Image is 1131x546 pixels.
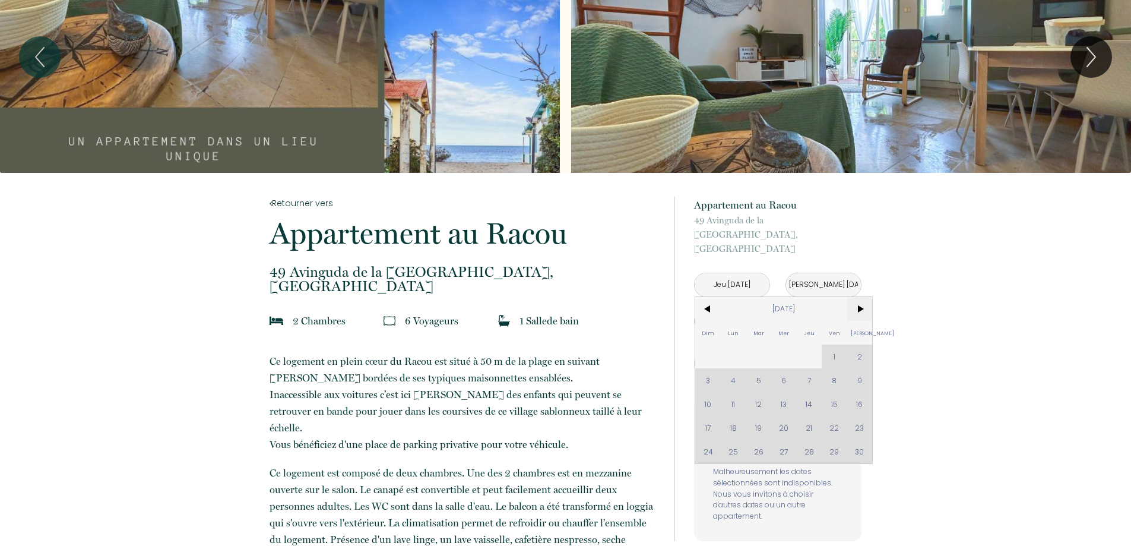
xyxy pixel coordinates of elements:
span: < [695,297,721,321]
p: 1 Salle de bain [519,313,579,329]
span: [DATE] [721,297,847,321]
span: Ven [822,321,847,345]
span: 49 Avinguda de la [GEOGRAPHIC_DATA], [694,213,861,242]
p: [GEOGRAPHIC_DATA] [270,265,659,293]
button: Next [1070,36,1112,78]
button: Réserver [694,348,861,380]
span: s [454,315,458,327]
span: Mer [771,321,797,345]
p: Appartement au Racou [270,219,659,248]
p: Malheureusement les dates sélectionnées sont indisponibles. Nous vous invitons à choisir d'autres... [713,466,842,522]
p: 6 Voyageur [405,313,458,329]
input: Départ [786,273,861,296]
span: Lun [721,321,746,345]
img: guests [384,315,395,327]
p: Appartement au Racou [694,197,861,213]
p: ​Ce logement en plein cœur du Racou est situé à 50 m de la plage en suivant [PERSON_NAME] bordées... [270,353,659,453]
span: 49 Avinguda de la [GEOGRAPHIC_DATA], [270,265,659,279]
span: > [847,297,873,321]
a: Retourner vers [270,197,659,210]
span: Dim [695,321,721,345]
p: [GEOGRAPHIC_DATA] [694,213,861,256]
span: [PERSON_NAME] [847,321,873,345]
span: Jeu [797,321,822,345]
p: 2 Chambre [293,313,346,329]
span: s [341,315,346,327]
span: Mar [746,321,771,345]
button: Previous [19,36,61,78]
input: Arrivée [695,273,769,296]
